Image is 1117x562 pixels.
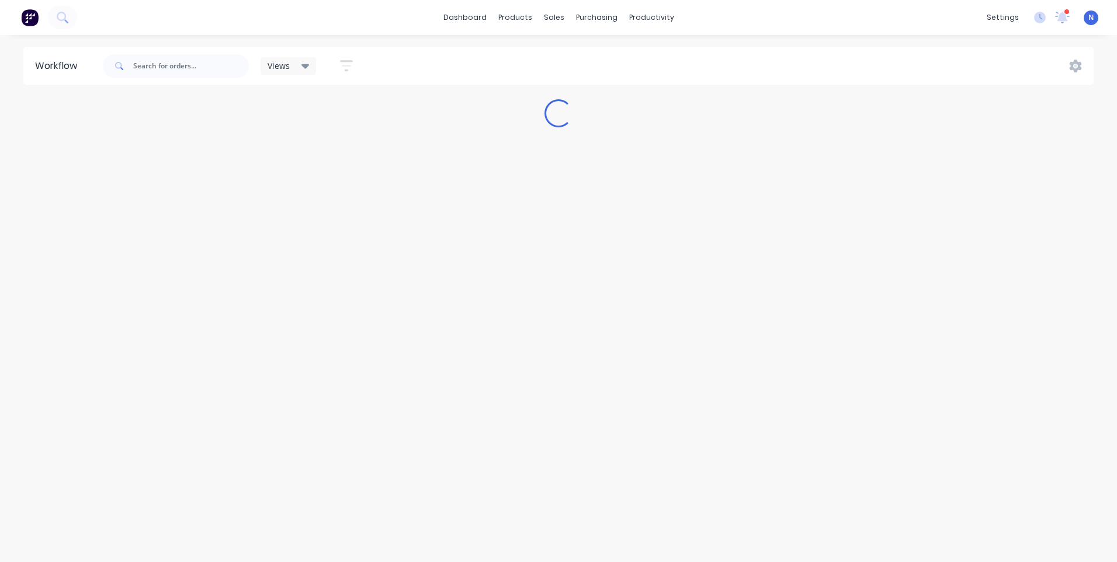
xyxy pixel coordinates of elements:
span: N [1088,12,1094,23]
div: Workflow [35,59,83,73]
div: productivity [623,9,680,26]
span: Views [268,60,290,72]
img: Factory [21,9,39,26]
div: settings [981,9,1025,26]
a: dashboard [438,9,492,26]
div: products [492,9,538,26]
input: Search for orders... [133,54,249,78]
div: purchasing [570,9,623,26]
div: sales [538,9,570,26]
